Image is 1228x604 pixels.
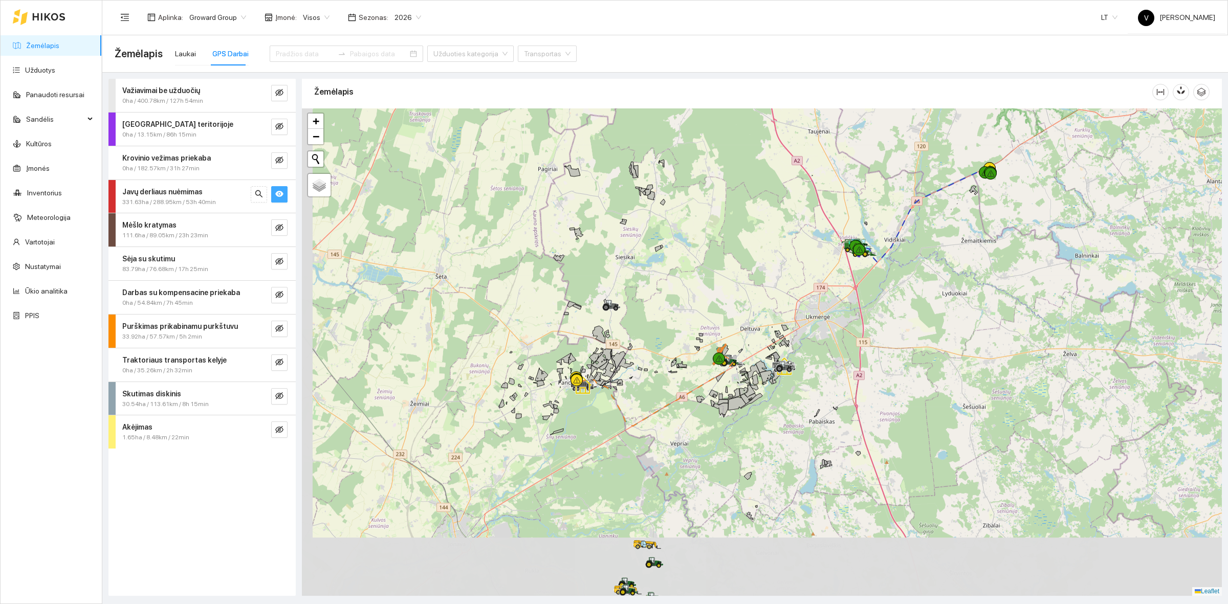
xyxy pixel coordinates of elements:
[308,129,323,144] a: Zoom out
[359,12,388,23] span: Sezonas :
[122,164,200,173] span: 0ha / 182.57km / 31h 27min
[122,197,216,207] span: 331.63ha / 288.95km / 53h 40min
[303,10,330,25] span: Visos
[26,164,50,172] a: Įmonės
[394,10,421,25] span: 2026
[108,382,296,415] div: Skutimas diskinis30.54ha / 113.61km / 8h 15mineye-invisible
[108,113,296,146] div: [GEOGRAPHIC_DATA] teritorijoje0ha / 13.15km / 86h 15mineye-invisible
[1153,88,1168,96] span: column-width
[271,186,288,203] button: eye
[265,13,273,21] span: shop
[122,264,208,274] span: 83.79ha / 76.68km / 17h 25min
[25,66,55,74] a: Užduotys
[255,190,263,199] span: search
[175,48,196,59] div: Laukai
[122,399,209,409] span: 30.54ha / 113.61km / 8h 15min
[115,46,163,62] span: Žemėlapis
[122,188,203,196] strong: Javų derliaus nuėmimas
[122,322,238,330] strong: Purškimas prikabinamu purkštuvu
[271,421,288,438] button: eye-invisible
[308,151,323,167] button: Initiate a new search
[115,7,135,28] button: menu-fold
[308,174,331,196] a: Layers
[122,221,177,229] strong: Mėšlo kratymas
[275,122,283,132] span: eye-invisible
[122,423,152,431] strong: Akėjimas
[271,354,288,371] button: eye-invisible
[1195,588,1219,595] a: Leaflet
[108,146,296,180] div: Krovinio vežimas priekaba0ha / 182.57km / 31h 27mineye-invisible
[122,433,189,442] span: 1.65ha / 8.48km / 22min
[108,79,296,112] div: Važiavimai be užduočių0ha / 400.78km / 127h 54mineye-invisible
[108,348,296,382] div: Traktoriaus transportas kelyje0ha / 35.26km / 2h 32mineye-invisible
[271,219,288,236] button: eye-invisible
[275,156,283,166] span: eye-invisible
[27,213,71,221] a: Meteorologija
[122,86,200,95] strong: Važiavimai be užduočių
[275,426,283,435] span: eye-invisible
[108,415,296,449] div: Akėjimas1.65ha / 8.48km / 22mineye-invisible
[338,50,346,58] span: swap-right
[212,48,249,59] div: GPS Darbai
[25,262,61,271] a: Nustatymai
[275,257,283,267] span: eye-invisible
[122,255,175,263] strong: Sėja su skutimu
[122,356,227,364] strong: Traktoriaus transportas kelyje
[251,186,267,203] button: search
[122,231,208,240] span: 111.6ha / 89.05km / 23h 23min
[108,315,296,348] div: Purškimas prikabinamu purkštuvu33.92ha / 57.57km / 5h 2mineye-invisible
[338,50,346,58] span: to
[276,48,334,59] input: Pradžios data
[122,288,240,297] strong: Darbas su kompensacine priekaba
[108,180,296,213] div: Javų derliaus nuėmimas331.63ha / 288.95km / 53h 40minsearcheye
[122,130,196,140] span: 0ha / 13.15km / 86h 15min
[271,152,288,169] button: eye-invisible
[275,12,297,23] span: Įmonė :
[108,281,296,314] div: Darbas su kompensacine priekaba0ha / 54.84km / 7h 45mineye-invisible
[348,13,356,21] span: calendar
[308,114,323,129] a: Zoom in
[122,298,193,308] span: 0ha / 54.84km / 7h 45min
[314,77,1152,106] div: Žemėlapis
[275,190,283,199] span: eye
[122,154,211,162] strong: Krovinio vežimas priekaba
[26,41,59,50] a: Žemėlapis
[313,115,319,127] span: +
[158,12,183,23] span: Aplinka :
[275,290,283,300] span: eye-invisible
[313,130,319,143] span: −
[122,366,192,375] span: 0ha / 35.26km / 2h 32min
[1144,10,1149,26] span: V
[275,324,283,334] span: eye-invisible
[271,388,288,405] button: eye-invisible
[25,287,68,295] a: Ūkio analitika
[27,189,62,197] a: Inventorius
[1152,84,1169,100] button: column-width
[147,13,156,21] span: layout
[271,119,288,135] button: eye-invisible
[25,311,39,320] a: PPIS
[26,91,84,99] a: Panaudoti resursai
[122,332,202,342] span: 33.92ha / 57.57km / 5h 2min
[271,85,288,101] button: eye-invisible
[189,10,246,25] span: Groward Group
[26,109,84,129] span: Sandėlis
[350,48,408,59] input: Pabaigos data
[108,247,296,280] div: Sėja su skutimu83.79ha / 76.68km / 17h 25mineye-invisible
[120,13,129,22] span: menu-fold
[271,253,288,270] button: eye-invisible
[26,140,52,148] a: Kultūros
[275,223,283,233] span: eye-invisible
[275,358,283,368] span: eye-invisible
[275,88,283,98] span: eye-invisible
[271,287,288,303] button: eye-invisible
[1101,10,1117,25] span: LT
[122,96,203,106] span: 0ha / 400.78km / 127h 54min
[1138,13,1215,21] span: [PERSON_NAME]
[25,238,55,246] a: Vartotojai
[108,213,296,247] div: Mėšlo kratymas111.6ha / 89.05km / 23h 23mineye-invisible
[271,321,288,337] button: eye-invisible
[275,392,283,401] span: eye-invisible
[122,120,233,128] strong: [GEOGRAPHIC_DATA] teritorijoje
[122,390,181,398] strong: Skutimas diskinis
